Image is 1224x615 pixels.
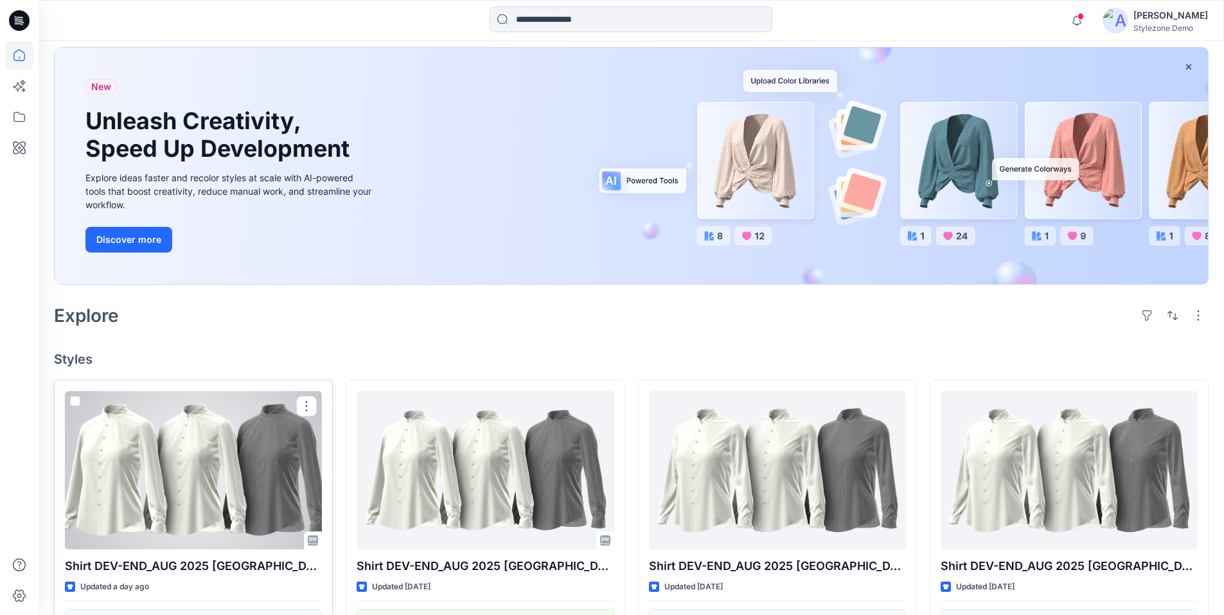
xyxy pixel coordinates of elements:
p: Updated [DATE] [664,580,723,594]
button: Discover more [85,227,172,253]
h1: Unleash Creativity, Speed Up Development [85,107,355,163]
a: Shirt DEV-END_AUG 2025 Segev [649,391,906,549]
a: Discover more [85,227,375,253]
h4: Styles [54,352,1209,367]
h2: Explore [54,305,119,326]
a: Shirt DEV-END_AUG 2025 Segev [65,391,322,549]
div: Explore ideas faster and recolor styles at scale with AI-powered tools that boost creativity, red... [85,171,375,211]
p: Updated a day ago [80,580,149,594]
p: Shirt DEV-END_AUG 2025 [GEOGRAPHIC_DATA] [649,557,906,575]
div: [PERSON_NAME] [1133,8,1208,23]
p: Shirt DEV-END_AUG 2025 [GEOGRAPHIC_DATA] [941,557,1198,575]
p: Updated [DATE] [372,580,430,594]
p: Shirt DEV-END_AUG 2025 [GEOGRAPHIC_DATA] [357,557,614,575]
a: Shirt DEV-END_AUG 2025 Segev [941,391,1198,549]
p: Updated [DATE] [956,580,1015,594]
a: Shirt DEV-END_AUG 2025 Segev [357,391,614,549]
div: Stylezone Demo [1133,23,1208,33]
span: New [91,79,111,94]
p: Shirt DEV-END_AUG 2025 [GEOGRAPHIC_DATA] [65,557,322,575]
img: avatar [1103,8,1128,33]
